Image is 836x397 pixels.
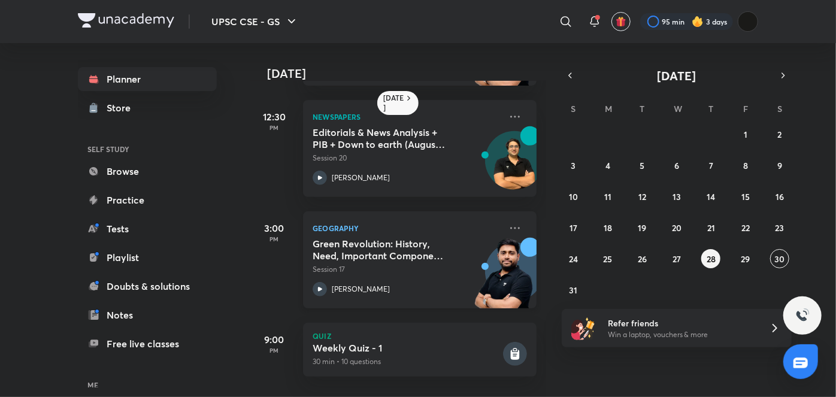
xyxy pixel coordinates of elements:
img: Company Logo [78,13,174,28]
button: August 20, 2025 [667,218,686,237]
img: Vidhi dubey [738,11,758,32]
button: August 8, 2025 [736,156,755,175]
button: August 5, 2025 [633,156,652,175]
button: August 29, 2025 [736,249,755,268]
p: PM [250,124,298,131]
button: August 26, 2025 [633,249,652,268]
abbr: August 1, 2025 [744,129,747,140]
h5: Weekly Quiz - 1 [313,342,501,354]
a: Free live classes [78,332,217,356]
abbr: August 17, 2025 [570,222,577,234]
abbr: August 22, 2025 [741,222,750,234]
button: August 18, 2025 [598,218,617,237]
abbr: August 8, 2025 [743,160,748,171]
button: August 6, 2025 [667,156,686,175]
abbr: August 5, 2025 [640,160,645,171]
p: Session 17 [313,264,501,275]
p: 30 min • 10 questions [313,356,501,367]
abbr: August 30, 2025 [775,253,785,265]
button: UPSC CSE - GS [204,10,306,34]
abbr: August 6, 2025 [674,160,679,171]
button: August 13, 2025 [667,187,686,206]
button: August 25, 2025 [598,249,617,268]
p: PM [250,347,298,354]
abbr: August 24, 2025 [569,253,578,265]
abbr: August 28, 2025 [707,253,716,265]
h6: [DATE] [383,93,404,113]
button: August 14, 2025 [701,187,720,206]
button: August 19, 2025 [633,218,652,237]
div: Store [107,101,138,115]
abbr: August 20, 2025 [672,222,681,234]
a: Browse [78,159,217,183]
h6: SELF STUDY [78,139,217,159]
abbr: August 9, 2025 [777,160,782,171]
abbr: August 4, 2025 [605,160,610,171]
p: Geography [313,221,501,235]
abbr: August 27, 2025 [673,253,681,265]
abbr: August 18, 2025 [604,222,612,234]
h4: [DATE] [267,66,549,81]
button: [DATE] [578,67,775,84]
a: Store [78,96,217,120]
button: August 11, 2025 [598,187,617,206]
abbr: August 13, 2025 [673,191,681,202]
abbr: Saturday [777,103,782,114]
h5: Editorials & News Analysis + PIB + Down to earth (August ) - L20 [313,126,462,150]
h5: Green Revolution: History, Need, Important Components & Drawbacks [313,238,462,262]
p: Quiz [313,332,527,340]
button: August 17, 2025 [564,218,583,237]
button: August 12, 2025 [633,187,652,206]
button: August 31, 2025 [564,280,583,299]
button: August 7, 2025 [701,156,720,175]
img: avatar [616,16,626,27]
abbr: August 29, 2025 [741,253,750,265]
button: August 15, 2025 [736,187,755,206]
img: ttu [795,308,810,323]
abbr: August 16, 2025 [776,191,784,202]
abbr: August 11, 2025 [604,191,611,202]
button: August 23, 2025 [770,218,789,237]
p: Newspapers [313,110,501,124]
h5: 3:00 [250,221,298,235]
abbr: August 31, 2025 [570,284,578,296]
p: [PERSON_NAME] [332,172,390,183]
img: unacademy [471,238,537,320]
abbr: August 7, 2025 [709,160,713,171]
a: Playlist [78,246,217,269]
a: Notes [78,303,217,327]
h5: 9:00 [250,332,298,347]
abbr: Thursday [708,103,713,114]
p: [PERSON_NAME] [332,284,390,295]
abbr: August 23, 2025 [776,222,784,234]
abbr: August 19, 2025 [638,222,647,234]
button: August 3, 2025 [564,156,583,175]
abbr: August 15, 2025 [741,191,750,202]
button: August 28, 2025 [701,249,720,268]
span: [DATE] [658,68,696,84]
button: August 1, 2025 [736,125,755,144]
h6: Refer friends [608,317,755,329]
a: Planner [78,67,217,91]
abbr: August 26, 2025 [638,253,647,265]
abbr: August 14, 2025 [707,191,715,202]
img: referral [571,316,595,340]
button: August 22, 2025 [736,218,755,237]
h6: ME [78,375,217,395]
abbr: Tuesday [640,103,645,114]
abbr: Wednesday [674,103,682,114]
abbr: August 2, 2025 [778,129,782,140]
img: streak [692,16,704,28]
button: August 16, 2025 [770,187,789,206]
abbr: August 3, 2025 [571,160,576,171]
h5: 12:30 [250,110,298,124]
button: avatar [611,12,631,31]
button: August 24, 2025 [564,249,583,268]
p: Session 20 [313,153,501,163]
p: Win a laptop, vouchers & more [608,329,755,340]
abbr: August 12, 2025 [638,191,646,202]
button: August 10, 2025 [564,187,583,206]
img: Avatar [486,138,543,195]
abbr: August 10, 2025 [569,191,578,202]
abbr: Sunday [571,103,576,114]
